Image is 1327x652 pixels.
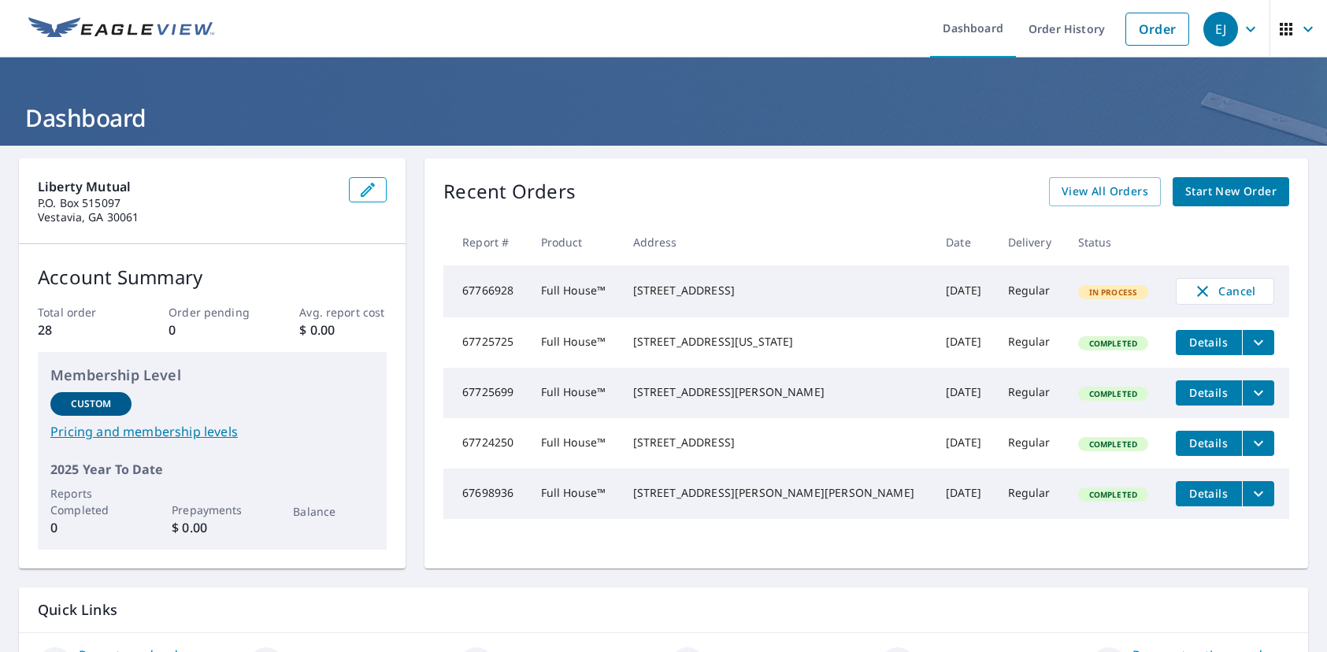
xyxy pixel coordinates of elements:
p: 28 [38,320,125,339]
td: 67698936 [443,469,528,519]
span: Details [1185,486,1232,501]
th: Report # [443,219,528,265]
p: 0 [50,518,132,537]
td: Full House™ [528,317,621,368]
th: Product [528,219,621,265]
td: [DATE] [933,317,995,368]
span: Details [1185,335,1232,350]
a: Pricing and membership levels [50,422,374,441]
p: Order pending [169,304,256,320]
p: $ 0.00 [172,518,253,537]
span: Start New Order [1185,182,1277,202]
td: 67766928 [443,265,528,317]
td: Regular [995,368,1066,418]
a: View All Orders [1049,177,1161,206]
td: Full House™ [528,418,621,469]
button: detailsBtn-67724250 [1176,431,1242,456]
button: detailsBtn-67725699 [1176,380,1242,406]
p: $ 0.00 [299,320,387,339]
p: P.O. Box 515097 [38,196,336,210]
span: View All Orders [1062,182,1148,202]
div: [STREET_ADDRESS] [633,435,921,450]
button: filesDropdownBtn-67725699 [1242,380,1274,406]
td: Regular [995,265,1066,317]
span: Details [1185,385,1232,400]
img: EV Logo [28,17,214,41]
td: Regular [995,418,1066,469]
td: Full House™ [528,469,621,519]
th: Address [621,219,934,265]
p: Reports Completed [50,485,132,518]
button: detailsBtn-67698936 [1176,481,1242,506]
div: [STREET_ADDRESS][PERSON_NAME][PERSON_NAME] [633,485,921,501]
button: Cancel [1176,278,1274,305]
th: Delivery [995,219,1066,265]
p: 0 [169,320,256,339]
td: 67725699 [443,368,528,418]
td: 67724250 [443,418,528,469]
span: Details [1185,435,1232,450]
button: filesDropdownBtn-67724250 [1242,431,1274,456]
a: Start New Order [1173,177,1289,206]
p: Balance [293,503,374,520]
button: filesDropdownBtn-67725725 [1242,330,1274,355]
td: Regular [995,469,1066,519]
button: detailsBtn-67725725 [1176,330,1242,355]
p: Recent Orders [443,177,576,206]
p: Liberty Mutual [38,177,336,196]
p: Prepayments [172,502,253,518]
span: Completed [1080,439,1147,450]
span: Cancel [1192,282,1258,301]
p: Vestavia, GA 30061 [38,210,336,224]
p: Custom [71,397,112,411]
td: Regular [995,317,1066,368]
th: Status [1066,219,1163,265]
td: [DATE] [933,418,995,469]
span: Completed [1080,489,1147,500]
span: Completed [1080,388,1147,399]
td: Full House™ [528,368,621,418]
span: Completed [1080,338,1147,349]
span: In Process [1080,287,1147,298]
div: [STREET_ADDRESS][US_STATE] [633,334,921,350]
p: Membership Level [50,365,374,386]
a: Order [1125,13,1189,46]
th: Date [933,219,995,265]
td: 67725725 [443,317,528,368]
p: Quick Links [38,600,1289,620]
div: [STREET_ADDRESS] [633,283,921,298]
p: 2025 Year To Date [50,460,374,479]
h1: Dashboard [19,102,1308,134]
td: [DATE] [933,368,995,418]
p: Account Summary [38,263,387,291]
td: Full House™ [528,265,621,317]
td: [DATE] [933,469,995,519]
button: filesDropdownBtn-67698936 [1242,481,1274,506]
p: Avg. report cost [299,304,387,320]
div: EJ [1203,12,1238,46]
p: Total order [38,304,125,320]
div: [STREET_ADDRESS][PERSON_NAME] [633,384,921,400]
td: [DATE] [933,265,995,317]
